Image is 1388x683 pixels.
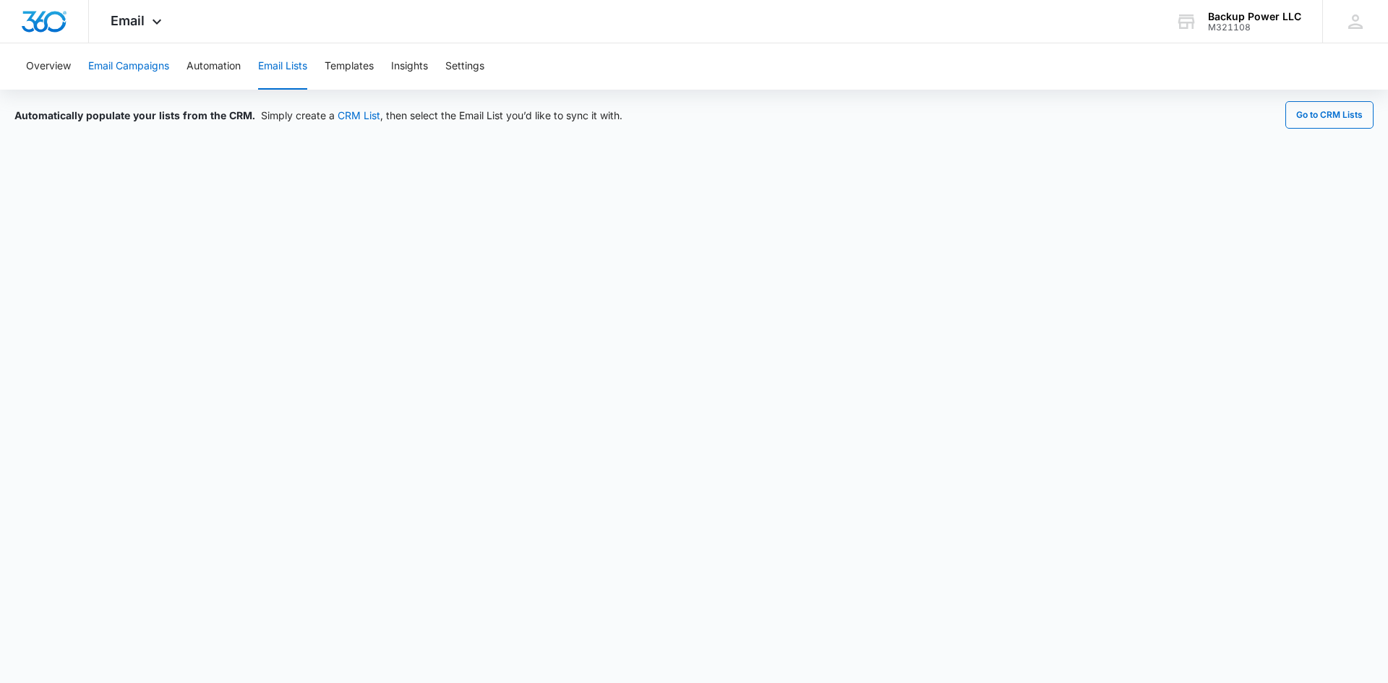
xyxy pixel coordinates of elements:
div: Simply create a , then select the Email List you’d like to sync it with. [14,108,622,123]
span: Email [111,13,145,28]
a: CRM List [338,109,380,121]
button: Overview [26,43,71,90]
div: account id [1208,22,1301,33]
button: Email Lists [258,43,307,90]
button: Settings [445,43,484,90]
button: Email Campaigns [88,43,169,90]
button: Templates [325,43,374,90]
div: account name [1208,11,1301,22]
button: Insights [391,43,428,90]
span: Automatically populate your lists from the CRM. [14,109,255,121]
button: Automation [187,43,241,90]
button: Go to CRM Lists [1285,101,1374,129]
